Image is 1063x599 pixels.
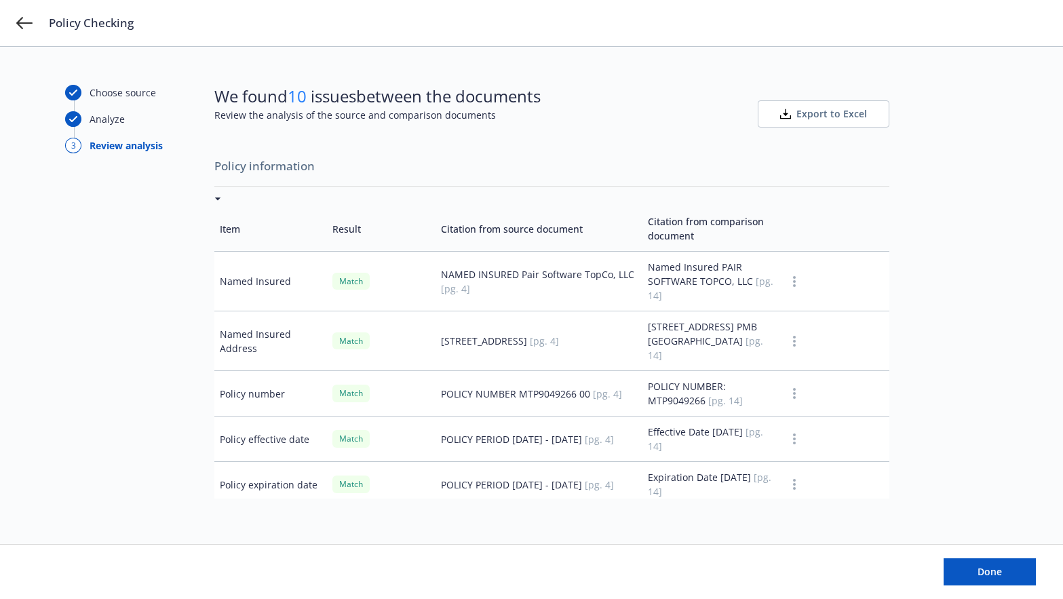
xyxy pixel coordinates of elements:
[648,471,771,498] span: [pg. 14]
[327,206,436,252] td: Result
[49,15,134,31] span: Policy Checking
[642,206,781,252] td: Citation from comparison document
[214,417,327,462] td: Policy effective date
[585,433,614,446] span: [pg. 4]
[214,371,327,417] td: Policy number
[436,252,642,311] td: NAMED INSURED Pair Software TopCo, LLC
[436,311,642,371] td: [STREET_ADDRESS]
[648,334,763,362] span: [pg. 14]
[593,387,622,400] span: [pg. 4]
[288,85,307,107] span: 10
[214,206,327,252] td: Item
[436,417,642,462] td: POLICY PERIOD [DATE] - [DATE]
[978,565,1002,578] span: Done
[332,332,370,349] div: Match
[648,425,763,452] span: [pg. 14]
[332,273,370,290] div: Match
[648,275,773,302] span: [pg. 14]
[642,311,781,371] td: [STREET_ADDRESS] PMB [GEOGRAPHIC_DATA]
[214,462,327,507] td: Policy expiration date
[796,107,867,121] span: Export to Excel
[214,252,327,311] td: Named Insured
[214,85,541,108] span: We found issues between the documents
[65,138,81,153] div: 3
[642,462,781,507] td: Expiration Date [DATE]
[441,282,470,295] span: [pg. 4]
[708,394,743,407] span: [pg. 14]
[214,152,889,180] span: Policy information
[90,112,125,126] div: Analyze
[436,206,642,252] td: Citation from source document
[758,100,889,128] button: Export to Excel
[585,478,614,491] span: [pg. 4]
[332,430,370,447] div: Match
[332,385,370,402] div: Match
[642,371,781,417] td: POLICY NUMBER: MTP9049266
[332,476,370,492] div: Match
[436,462,642,507] td: POLICY PERIOD [DATE] - [DATE]
[214,108,541,122] span: Review the analysis of the source and comparison documents
[436,371,642,417] td: POLICY NUMBER MTP9049266 00
[214,311,327,371] td: Named Insured Address
[642,417,781,462] td: Effective Date [DATE]
[944,558,1036,585] button: Done
[530,334,559,347] span: [pg. 4]
[90,85,156,100] div: Choose source
[90,138,163,153] div: Review analysis
[642,252,781,311] td: Named Insured PAIR SOFTWARE TOPCO, LLC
